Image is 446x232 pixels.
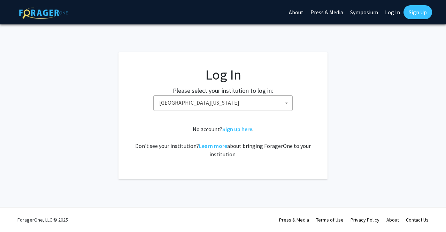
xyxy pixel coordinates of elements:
a: Contact Us [406,217,429,223]
img: ForagerOne Logo [19,7,68,19]
a: Press & Media [279,217,309,223]
span: University of Maryland [156,96,292,110]
label: Please select your institution to log in: [173,86,273,95]
a: Learn more about bringing ForagerOne to your institution [199,142,227,149]
h1: Log In [132,66,314,83]
a: Privacy Policy [351,217,379,223]
a: About [386,217,399,223]
span: University of Maryland [153,95,293,111]
a: Terms of Use [316,217,344,223]
div: ForagerOne, LLC © 2025 [17,208,68,232]
a: Sign up here [222,126,252,133]
div: No account? . Don't see your institution? about bringing ForagerOne to your institution. [132,125,314,158]
a: Sign Up [403,5,432,19]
